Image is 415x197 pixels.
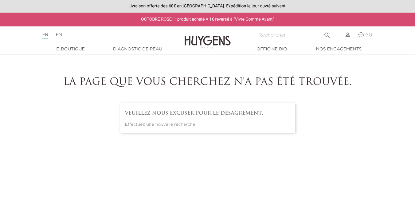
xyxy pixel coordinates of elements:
[322,29,333,37] button: 
[56,33,62,37] a: EN
[40,46,101,53] a: E-Boutique
[255,31,333,39] input: Rechercher
[39,31,168,38] div: |
[37,77,378,88] h1: La page que vous cherchez n'a pas été trouvée.
[241,46,303,53] a: Officine Bio
[323,30,331,37] i: 
[125,110,290,116] h4: Veuillez nous excuser pour le désagrément.
[107,46,168,53] a: Diagnostic de peau
[365,33,372,37] span: (0)
[308,46,370,53] a: Nos engagements
[42,33,48,39] a: FR
[185,26,231,49] img: Huygens
[125,121,290,128] p: Effectuez une nouvelle recherche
